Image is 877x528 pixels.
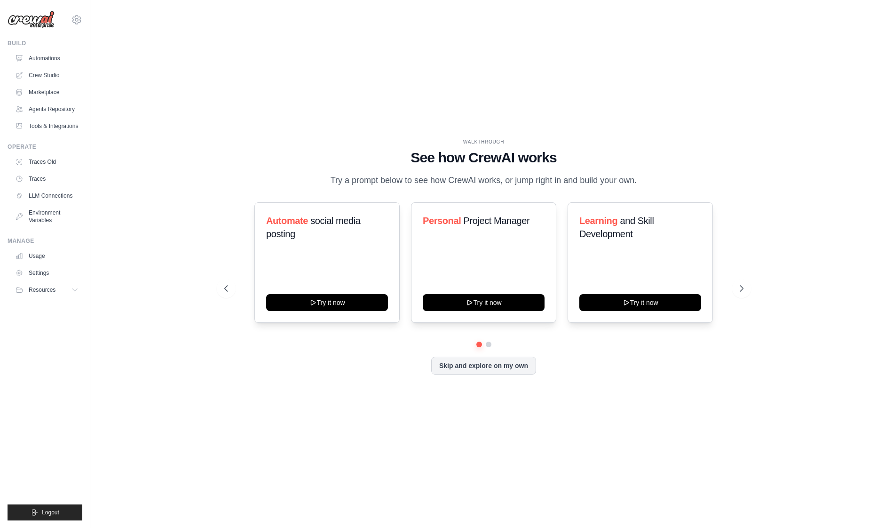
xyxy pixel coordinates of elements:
div: Operate [8,143,82,151]
button: Try it now [423,294,545,311]
a: Traces Old [11,154,82,169]
a: Usage [11,248,82,264]
span: Learning [579,216,617,226]
button: Resources [11,282,82,297]
span: Personal [423,216,461,226]
div: Manage [8,237,82,245]
a: Marketplace [11,85,82,100]
a: Tools & Integrations [11,119,82,134]
a: Traces [11,171,82,186]
span: Automate [266,216,308,226]
button: Try it now [579,294,701,311]
h1: See how CrewAI works [224,149,743,166]
a: LLM Connections [11,188,82,203]
div: Build [8,40,82,47]
a: Settings [11,265,82,280]
a: Environment Variables [11,205,82,228]
span: Project Manager [463,216,529,226]
span: Resources [29,286,55,294]
div: WALKTHROUGH [224,138,743,145]
a: Agents Repository [11,102,82,117]
button: Skip and explore on my own [431,357,536,375]
span: Logout [42,509,59,516]
button: Try it now [266,294,388,311]
img: Logo [8,11,55,29]
a: Crew Studio [11,68,82,83]
a: Automations [11,51,82,66]
p: Try a prompt below to see how CrewAI works, or jump right in and build your own. [326,174,642,187]
button: Logout [8,504,82,520]
span: social media posting [266,216,361,239]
